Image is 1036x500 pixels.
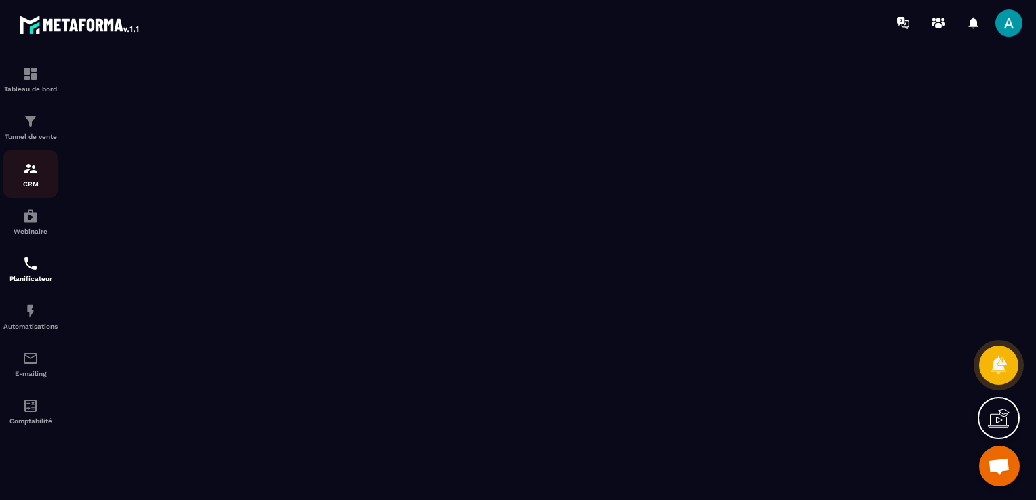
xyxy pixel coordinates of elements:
[3,228,58,235] p: Webinaire
[3,180,58,188] p: CRM
[3,388,58,435] a: accountantaccountantComptabilité
[3,150,58,198] a: formationformationCRM
[3,340,58,388] a: emailemailE-mailing
[22,255,39,272] img: scheduler
[22,398,39,414] img: accountant
[3,275,58,283] p: Planificateur
[19,12,141,37] img: logo
[3,293,58,340] a: automationsautomationsAutomatisations
[3,85,58,93] p: Tableau de bord
[3,245,58,293] a: schedulerschedulerPlanificateur
[22,66,39,82] img: formation
[3,198,58,245] a: automationsautomationsWebinaire
[3,103,58,150] a: formationformationTunnel de vente
[22,303,39,319] img: automations
[3,56,58,103] a: formationformationTableau de bord
[979,446,1020,486] a: Ouvrir le chat
[3,322,58,330] p: Automatisations
[22,113,39,129] img: formation
[22,208,39,224] img: automations
[22,161,39,177] img: formation
[3,417,58,425] p: Comptabilité
[3,133,58,140] p: Tunnel de vente
[3,370,58,377] p: E-mailing
[22,350,39,367] img: email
